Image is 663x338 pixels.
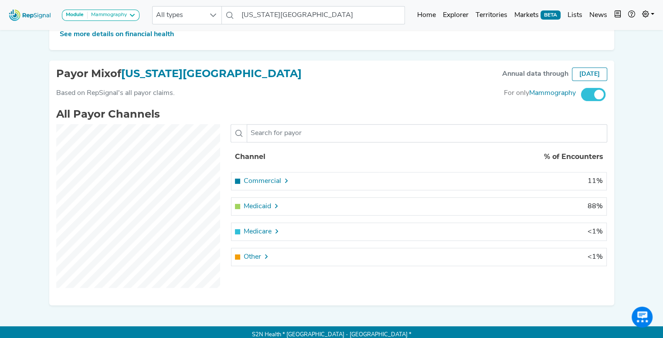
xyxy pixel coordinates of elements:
[235,226,376,237] div: Medicare
[504,88,529,108] span: For only
[121,67,302,80] span: [US_STATE][GEOGRAPHIC_DATA]
[588,203,603,210] span: 88%
[56,88,175,101] div: Based on RepSignal's all payor claims.
[56,68,302,81] h2: Payor Mix
[572,68,607,81] div: [DATE]
[235,176,376,186] div: Commercial
[235,201,376,212] div: Medicaid
[611,7,625,24] button: Intel Book
[541,10,561,19] span: BETA
[235,252,376,262] div: Other
[244,252,261,262] span: Other
[529,88,576,108] span: Mammography
[588,253,603,260] span: <1%
[238,6,405,24] input: Search a physician or facility
[88,12,127,19] div: Mammography
[244,201,271,212] span: Medicaid
[231,142,379,171] th: Channel
[244,176,281,186] span: Commercial
[414,7,439,24] a: Home
[588,178,603,185] span: 11%
[247,124,607,142] input: Search for payor
[439,7,472,24] a: Explorer
[564,7,586,24] a: Lists
[588,228,603,235] span: <1%
[586,7,611,24] a: News
[544,152,603,161] span: % of Encounters
[472,7,511,24] a: Territories
[110,67,121,80] span: of
[502,69,568,79] div: Annual data through
[511,7,564,24] a: MarketsBETA
[66,12,84,17] strong: Module
[244,226,272,237] span: Medicare
[153,7,205,24] span: All types
[56,26,349,43] td: See more details on financial health
[51,108,612,121] h2: All Payor Channels
[62,10,139,21] button: ModuleMammography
